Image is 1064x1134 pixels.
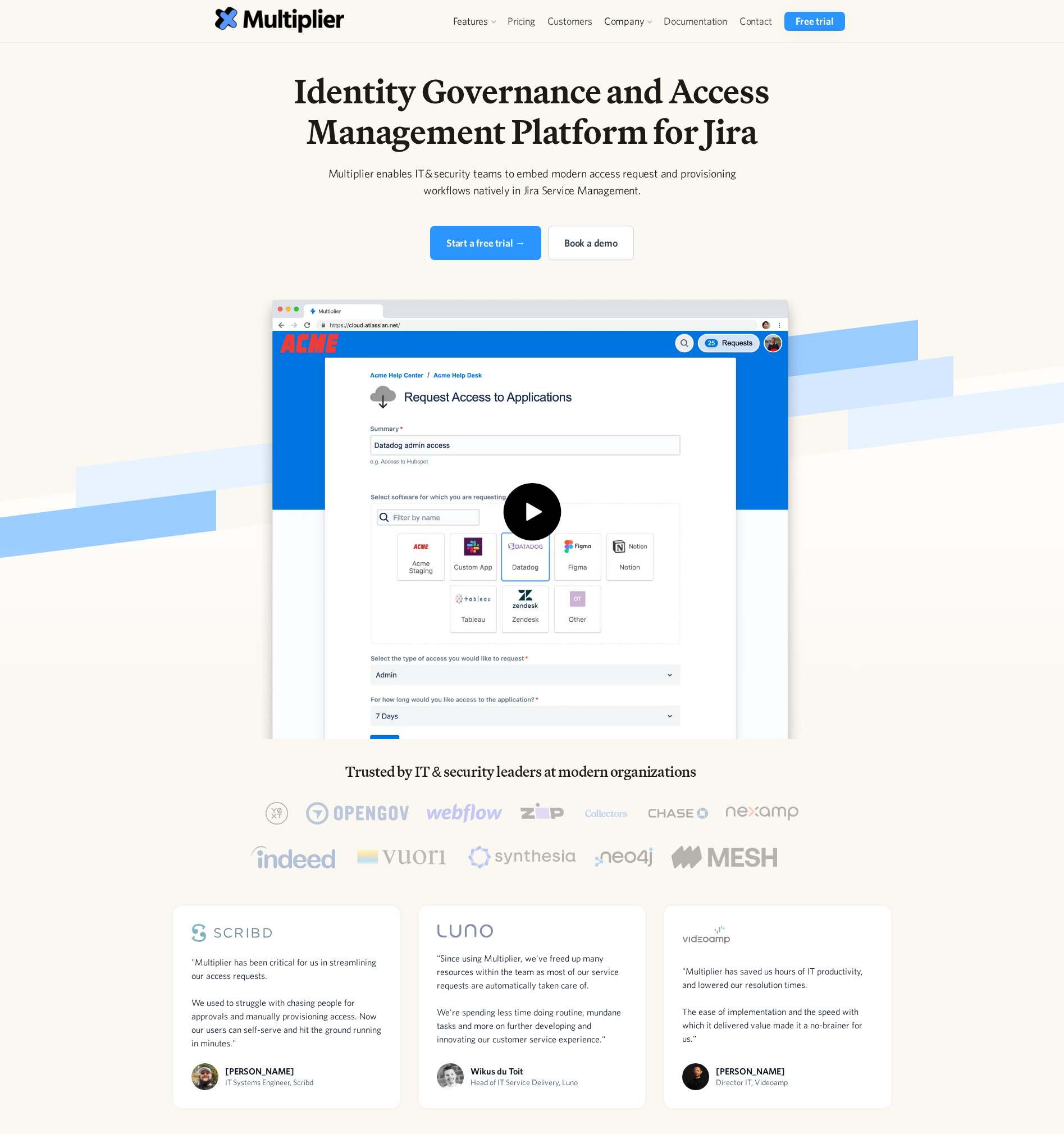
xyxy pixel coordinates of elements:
[437,951,627,1046] div: "Since using Multiplier, we've freed up many resources within the team as most of our service req...
[471,1065,578,1077] div: Wikus du Toit
[716,1065,788,1077] div: [PERSON_NAME]
[353,846,450,868] img: Company logo
[716,1077,788,1089] div: Director IT, Videoamp
[251,846,335,868] img: Company logo
[501,12,541,31] a: Pricing
[447,12,501,31] div: Features
[733,12,778,31] a: Contact
[306,802,408,825] img: Company logo
[599,12,658,31] div: Company
[225,1077,313,1089] div: IT Systems Engineer, Scribd
[468,846,576,868] img: Company logo
[446,235,525,251] div: Start a free trial →
[649,802,708,825] img: Company logo
[225,1065,313,1077] div: [PERSON_NAME]
[266,802,288,825] img: Company logo
[594,846,654,868] img: Company logo
[784,12,844,31] a: Free trial
[430,226,541,260] a: Start a free trial →
[541,12,599,31] a: Customers
[240,299,824,739] a: open lightbox
[453,15,488,28] div: Features
[317,165,748,199] div: Multiplier enables IT & security teams to embed modern access request and provisioning workflows ...
[582,802,631,825] img: Company logo
[427,802,503,825] img: Company logo
[520,802,564,825] img: Company logo
[548,226,634,260] a: Book a demo
[604,15,645,28] div: Company
[191,957,381,1048] span: "Multiplier has been critical for us in streamlining our access requests. We used to struggle wit...
[657,12,733,31] a: Documentation
[471,1077,578,1089] div: Head of IT Service Delivery, Luno
[245,71,820,152] h1: Identity Governance and Access Management Platform for Jira
[726,807,798,821] img: Company logo
[682,964,873,1045] div: "Multiplier has saved us hours of IT productivity, and lowered our resolution times. The ease of ...
[564,235,618,251] div: Book a demo
[672,846,777,868] img: Company logo
[496,483,568,555] img: Play icon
